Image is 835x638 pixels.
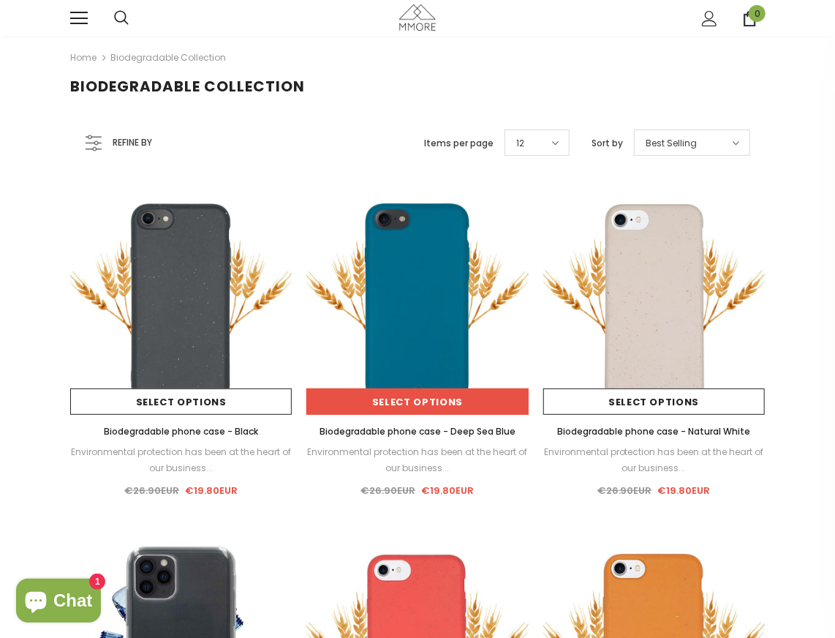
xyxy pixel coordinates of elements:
[113,135,152,151] span: Refine by
[185,484,238,498] span: €19.80EUR
[306,424,528,440] a: Biodegradable phone case - Deep Sea Blue
[70,424,292,440] a: Biodegradable phone case - Black
[742,11,757,26] a: 0
[306,444,528,476] div: Environmental protection has been at the heart of our business...
[543,424,765,440] a: Biodegradable phone case - Natural White
[543,444,765,476] div: Environmental protection has been at the heart of our business...
[124,484,179,498] span: €26.90EUR
[424,136,494,151] label: Items per page
[306,389,528,415] a: Select options
[749,5,766,22] span: 0
[360,484,415,498] span: €26.90EUR
[399,4,436,30] img: MMORE Cases
[320,425,515,438] span: Biodegradable phone case - Deep Sea Blue
[110,51,226,64] a: Biodegradable Collection
[70,444,292,476] div: Environmental protection has been at the heart of our business...
[104,425,258,438] span: Biodegradable phone case - Black
[70,389,292,415] a: Select options
[557,425,750,438] span: Biodegradable phone case - Natural White
[70,76,305,97] span: Biodegradable Collection
[592,136,623,151] label: Sort by
[646,136,697,151] span: Best Selling
[12,579,105,626] inbox-online-store-chat: Shopify online store chat
[516,136,524,151] span: 12
[70,49,97,67] a: Home
[658,484,711,498] span: €19.80EUR
[421,484,474,498] span: €19.80EUR
[597,484,652,498] span: €26.90EUR
[543,389,765,415] a: Select options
